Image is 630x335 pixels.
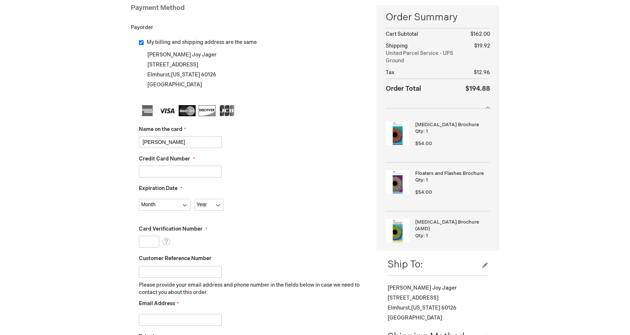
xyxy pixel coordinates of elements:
[139,282,365,296] p: Please provide your email address and phone number in the fields below in case we need to contact...
[415,170,488,177] strong: Floaters and Flashes Brochure
[411,305,440,311] span: [US_STATE]
[159,105,176,116] img: Visa
[218,105,235,116] img: JCB
[474,69,490,76] span: $12.96
[139,236,159,248] input: Card Verification Number
[465,85,490,93] span: $194.88
[199,105,216,116] img: Discover
[139,166,222,177] input: Credit Card Number
[386,170,409,194] img: Floaters and Flashes Brochure
[426,177,428,183] span: 1
[139,226,203,232] span: Card Verification Number
[139,126,182,132] span: Name on the card
[139,156,190,162] span: Credit Card Number
[171,72,200,78] span: [US_STATE]
[426,128,428,134] span: 1
[179,105,196,116] img: MasterCard
[131,3,365,17] div: Payment Method
[388,259,423,270] span: Ship To:
[139,255,211,262] span: Customer Reference Number
[139,50,365,100] div: [PERSON_NAME] Joy Jager [STREET_ADDRESS] Elmhurst , 60126 [GEOGRAPHIC_DATA]
[147,39,257,45] span: My billing and shipping address are the same
[415,141,432,146] span: $54.00
[386,50,465,65] span: United Parcel Service - UPS Ground
[415,177,423,183] span: Qty
[386,121,409,145] img: Diabetic Retinopathy Brochure
[470,31,490,37] span: $162.00
[386,67,465,79] th: Tax
[139,105,156,116] img: American Express
[415,121,488,128] strong: [MEDICAL_DATA] Brochure
[415,219,488,232] strong: [MEDICAL_DATA] Brochure (AMD)
[426,233,428,239] span: 1
[386,43,408,49] span: Shipping
[415,189,432,195] span: $54.00
[386,11,490,28] span: Order Summary
[131,24,153,31] span: Payorder
[415,233,423,239] span: Qty
[139,185,178,191] span: Expiration Date
[474,43,490,49] span: $19.92
[386,219,409,242] img: Age-Related Macular Degeneration Brochure (AMD)
[415,128,423,134] span: Qty
[386,83,421,94] strong: Order Total
[139,300,175,307] span: Email Address
[386,28,465,41] th: Cart Subtotal
[388,283,488,323] div: [PERSON_NAME] Joy Jager [STREET_ADDRESS] Elmhurst , 60126 [GEOGRAPHIC_DATA]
